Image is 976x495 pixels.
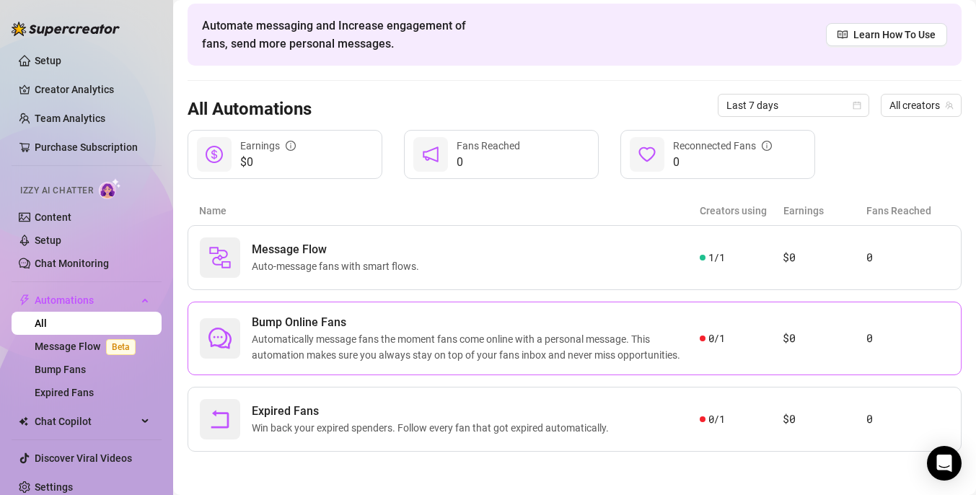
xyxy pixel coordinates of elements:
[673,154,772,171] span: 0
[252,403,615,420] span: Expired Fans
[240,154,296,171] span: $0
[208,327,232,350] span: comment
[35,55,61,66] a: Setup
[106,339,136,355] span: Beta
[19,416,28,426] img: Chat Copilot
[99,178,121,199] img: AI Chatter
[783,330,866,347] article: $0
[199,203,700,219] article: Name
[927,446,962,481] div: Open Intercom Messenger
[837,30,848,40] span: read
[35,141,138,153] a: Purchase Subscription
[762,141,772,151] span: info-circle
[826,23,947,46] a: Learn How To Use
[252,331,700,363] span: Automatically message fans the moment fans come online with a personal message. This automation m...
[208,246,232,269] img: svg%3e
[12,22,120,36] img: logo-BBDzfeDw.svg
[783,203,867,219] article: Earnings
[457,140,520,152] span: Fans Reached
[35,452,132,464] a: Discover Viral Videos
[35,235,61,246] a: Setup
[252,258,425,274] span: Auto-message fans with smart flows.
[853,101,861,110] span: calendar
[252,241,425,258] span: Message Flow
[708,250,725,266] span: 1 / 1
[35,289,137,312] span: Automations
[853,27,936,43] span: Learn How To Use
[866,411,949,428] article: 0
[708,411,725,427] span: 0 / 1
[188,98,312,121] h3: All Automations
[945,101,954,110] span: team
[422,146,439,163] span: notification
[208,408,232,431] span: rollback
[240,138,296,154] div: Earnings
[700,203,783,219] article: Creators using
[35,211,71,223] a: Content
[35,258,109,269] a: Chat Monitoring
[866,249,949,266] article: 0
[35,341,141,352] a: Message FlowBeta
[35,387,94,398] a: Expired Fans
[673,138,772,154] div: Reconnected Fans
[457,154,520,171] span: 0
[35,364,86,375] a: Bump Fans
[252,420,615,436] span: Win back your expired spenders. Follow every fan that got expired automatically.
[202,17,480,53] span: Automate messaging and Increase engagement of fans, send more personal messages.
[889,95,953,116] span: All creators
[866,330,949,347] article: 0
[19,294,30,306] span: thunderbolt
[726,95,861,116] span: Last 7 days
[35,317,47,329] a: All
[35,481,73,493] a: Settings
[866,203,950,219] article: Fans Reached
[35,113,105,124] a: Team Analytics
[708,330,725,346] span: 0 / 1
[252,314,700,331] span: Bump Online Fans
[783,249,866,266] article: $0
[783,411,866,428] article: $0
[206,146,223,163] span: dollar
[286,141,296,151] span: info-circle
[638,146,656,163] span: heart
[20,184,93,198] span: Izzy AI Chatter
[35,78,150,101] a: Creator Analytics
[35,410,137,433] span: Chat Copilot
